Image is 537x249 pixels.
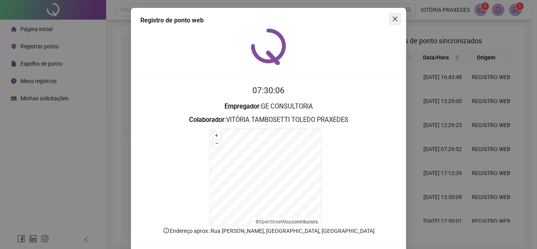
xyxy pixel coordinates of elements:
strong: Empregador [224,103,259,110]
h3: : VITÓRIA TAMBOSETTI TOLEDO PRAXEDES [140,115,397,125]
span: info-circle [163,227,170,234]
button: – [213,140,221,147]
a: OpenStreetMap [259,219,292,225]
p: Endereço aprox. : Rua [PERSON_NAME], [GEOGRAPHIC_DATA], [GEOGRAPHIC_DATA] [140,227,397,235]
li: © contributors. [256,219,319,225]
button: Close [389,13,401,25]
time: 07:30:06 [252,86,285,95]
strong: Colaborador [189,116,224,124]
h3: : GE CONSULTORIA [140,101,397,112]
div: Registro de ponto web [140,16,397,25]
button: + [213,132,221,139]
span: close [392,16,398,22]
img: QRPoint [251,28,286,65]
